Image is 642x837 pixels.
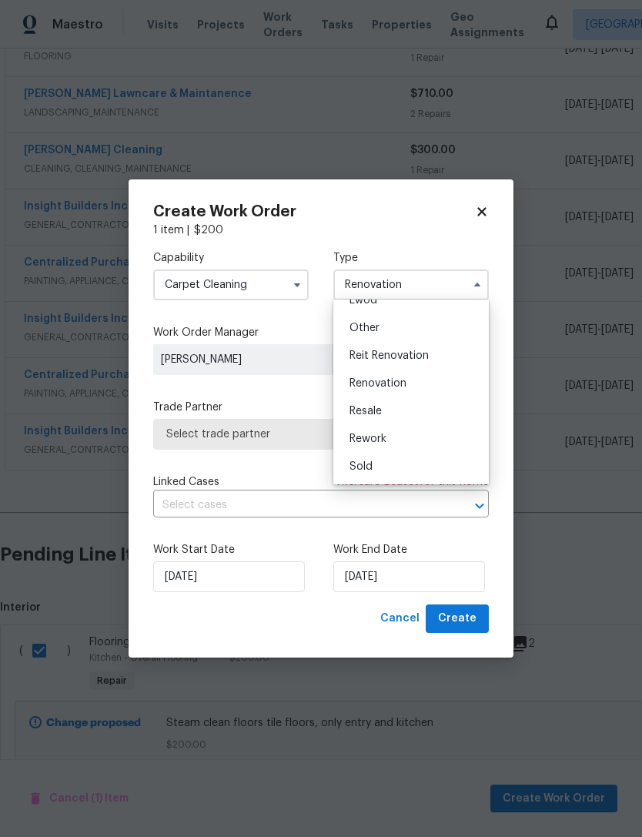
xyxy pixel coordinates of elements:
input: Select... [153,270,309,300]
label: Type [333,250,489,266]
button: Cancel [374,604,426,633]
span: Lwod [349,295,377,306]
button: Hide options [468,276,487,294]
span: Reit Renovation [349,350,429,361]
button: Show options [288,276,306,294]
input: Select cases [153,494,446,517]
span: Resale [349,406,382,417]
span: Cancel [380,609,420,628]
label: Capability [153,250,309,266]
span: [PERSON_NAME] [161,352,383,367]
span: Other [349,323,380,333]
label: Work End Date [333,542,489,557]
button: Open [469,495,490,517]
div: 1 item | [153,223,489,238]
span: Renovation [349,378,406,389]
h2: Create Work Order [153,204,475,219]
input: M/D/YYYY [153,561,305,592]
label: Trade Partner [153,400,489,415]
input: Select... [333,270,489,300]
label: Work Start Date [153,542,309,557]
span: Sold [349,461,373,472]
span: $ 200 [194,225,223,236]
input: M/D/YYYY [333,561,485,592]
span: Create [438,609,476,628]
span: Linked Cases [153,474,219,490]
label: Work Order Manager [153,325,489,340]
span: Select trade partner [166,427,476,442]
button: Create [426,604,489,633]
span: Rework [349,434,386,444]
